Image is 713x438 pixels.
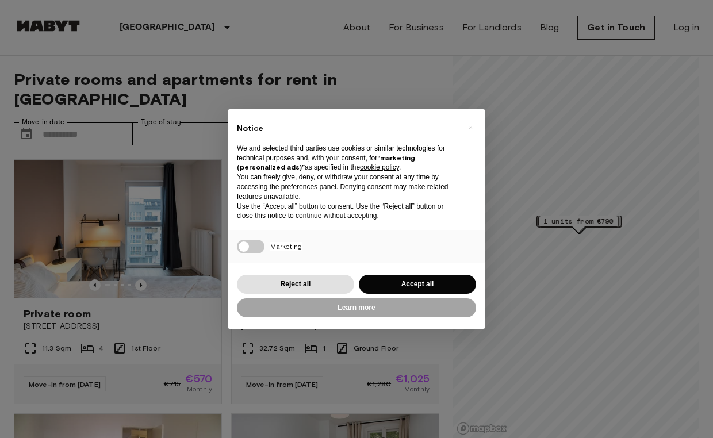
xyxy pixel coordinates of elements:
p: We and selected third parties use cookies or similar technologies for technical purposes and, wit... [237,144,458,172]
button: Close this notice [461,118,480,137]
p: You can freely give, deny, or withdraw your consent at any time by accessing the preferences pane... [237,172,458,201]
button: Reject all [237,275,354,294]
p: Use the “Accept all” button to consent. Use the “Reject all” button or close this notice to conti... [237,202,458,221]
button: Learn more [237,298,476,317]
h2: Notice [237,123,458,135]
span: Marketing [270,242,302,251]
strong: “marketing (personalized ads)” [237,153,415,172]
a: cookie policy [360,163,399,171]
button: Accept all [359,275,476,294]
span: × [469,121,473,135]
